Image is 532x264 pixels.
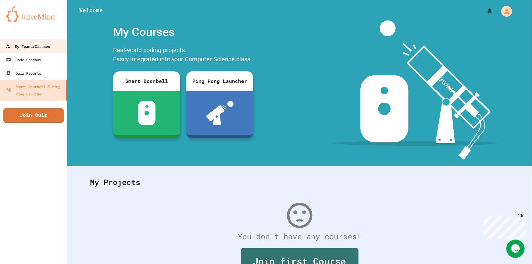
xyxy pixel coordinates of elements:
a: Join Quiz [3,108,64,123]
div: Code Sandbox [6,56,41,63]
div: Ping Pong Launcher [186,71,253,91]
div: My Teams/Classes [5,43,50,50]
img: logo-orange.svg [6,6,61,22]
div: Smart Doorbell [113,71,180,91]
div: You don't have any courses! [84,231,515,242]
iframe: chat widget [481,213,526,239]
div: Quiz Reports [6,70,41,77]
div: Smart Doorbell & Ping Pong Launcher [6,83,63,98]
img: ppl-with-ball.png [206,101,234,125]
div: Chat with us now!Close [2,2,42,39]
div: My Courses [110,20,256,44]
img: banner-image-my-projects.png [334,20,498,160]
div: Real-world coding projects. Easily integrated into your Computer Science class. [110,44,256,67]
div: My Notifications [475,6,495,16]
img: sdb-white.svg [138,101,155,125]
div: My Projects [84,170,515,194]
iframe: chat widget [506,240,526,258]
div: My Account [495,4,514,18]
